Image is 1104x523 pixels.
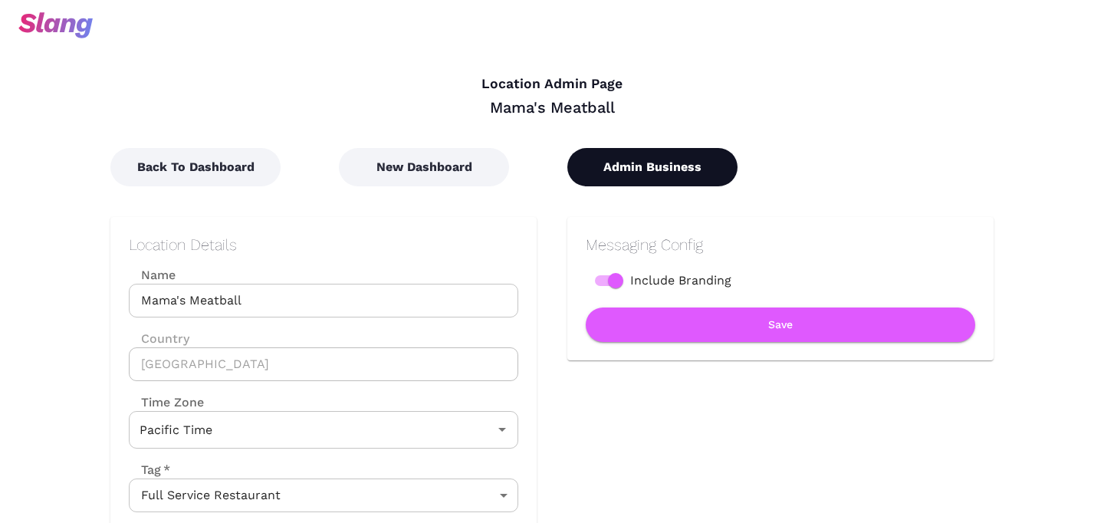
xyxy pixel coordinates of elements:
a: Back To Dashboard [110,160,281,174]
button: New Dashboard [339,148,509,186]
a: Admin Business [567,160,738,174]
div: Full Service Restaurant [129,479,518,512]
h4: Location Admin Page [110,76,994,93]
button: Back To Dashboard [110,148,281,186]
label: Tag [129,461,170,479]
button: Admin Business [567,148,738,186]
label: Name [129,266,518,284]
label: Time Zone [129,393,518,411]
img: svg+xml;base64,PHN2ZyB3aWR0aD0iOTciIGhlaWdodD0iMzQiIHZpZXdCb3g9IjAgMCA5NyAzNCIgZmlsbD0ibm9uZSIgeG... [18,12,93,38]
h2: Location Details [129,235,518,254]
label: Country [129,330,518,347]
div: Mama's Meatball [110,97,994,117]
button: Save [586,308,975,342]
span: Include Branding [630,271,731,290]
a: New Dashboard [339,160,509,174]
h2: Messaging Config [586,235,975,254]
button: Open [491,419,513,440]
